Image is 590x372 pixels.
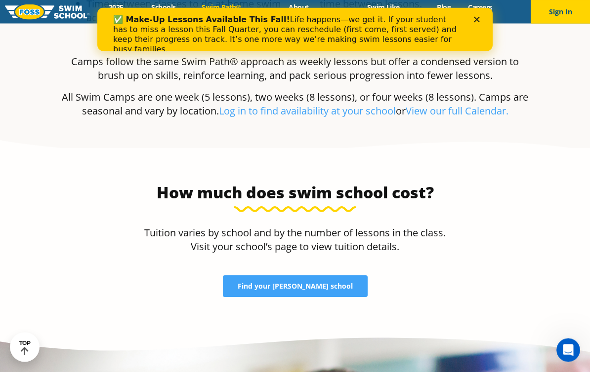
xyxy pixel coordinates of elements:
div: Life happens—we get it. If your student has to miss a lesson this Fall Quarter, you can reschedul... [16,7,364,46]
a: About [PERSON_NAME] [259,2,338,21]
a: Swim Like [PERSON_NAME] [338,2,428,21]
iframe: Intercom live chat [556,338,580,362]
p: Camps follow the same Swim Path® approach as weekly lessons but offer a condensed version to brus... [62,55,528,83]
span: Find your [PERSON_NAME] school [238,283,353,290]
img: FOSS Swim School Logo [5,4,89,20]
iframe: Intercom live chat banner [97,8,493,51]
h3: How much does swim school cost? [138,183,452,203]
a: Careers [460,2,501,12]
a: Schools [143,2,184,12]
a: Blog [428,2,460,12]
div: Close [377,9,386,15]
a: View our full Calendar. [406,105,508,118]
a: Log in to find availability at your school [219,105,396,118]
b: ✅ Make-Up Lessons Available This Fall! [16,7,193,16]
a: 2025 Calendar [89,2,143,21]
div: TOP [19,340,31,355]
a: Find your [PERSON_NAME] school [223,276,368,298]
p: All Swim Camps are one week (5 lessons), two weeks (8 lessons), or four weeks (8 lessons). Camps ... [62,91,528,118]
p: Tuition varies by school and by the number of lessons in the class. Visit your school’s page to v... [138,226,452,254]
a: Swim Path® Program [184,2,259,21]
